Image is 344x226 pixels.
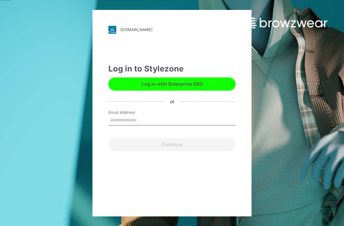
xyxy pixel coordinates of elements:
[245,17,327,28] img: browzwear-logo.73288ffb.svg
[108,26,116,34] img: svg+xml;base64,PHN2ZyB3aWR0aD0iMjgiIGhlaWdodD0iMjgiIHZpZXdCb3g9IjAgMCAyOCAyOCIgZmlsbD0ibm9uZSIgeG...
[108,110,155,115] label: Email Address
[108,63,236,75] div: Log in to Stylezone
[120,27,152,32] div: [DOMAIN_NAME]
[108,26,236,34] a: [DOMAIN_NAME]
[165,98,180,105] div: or
[108,77,236,91] button: Log in with Enterprise SSO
